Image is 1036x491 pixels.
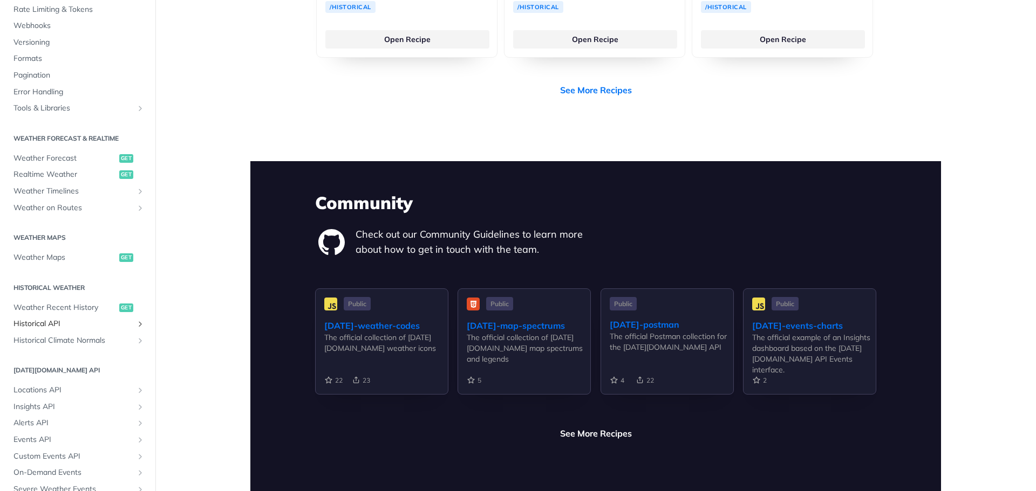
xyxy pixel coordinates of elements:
[513,30,677,49] a: Open Recipe
[136,403,145,411] button: Show subpages for Insights API
[119,303,133,312] span: get
[315,288,448,412] a: Public [DATE]-weather-codes The official collection of [DATE][DOMAIN_NAME] weather icons
[13,87,145,98] span: Error Handling
[13,467,133,478] span: On-Demand Events
[560,84,632,96] a: See More Recipes
[772,297,799,310] span: Public
[458,288,591,412] a: Public [DATE]-map-spectrums The official collection of [DATE][DOMAIN_NAME] map spectrums and legends
[344,297,371,310] span: Public
[136,468,145,477] button: Show subpages for On-Demand Events
[8,100,147,116] a: Tools & LibrariesShow subpages for Tools & Libraries
[136,386,145,395] button: Show subpages for Locations API
[119,170,133,179] span: get
[8,134,147,143] h2: Weather Forecast & realtime
[136,204,145,212] button: Show subpages for Weather on Routes
[8,150,147,167] a: Weather Forecastget
[13,103,133,114] span: Tools & Libraries
[8,18,147,34] a: Webhooks
[13,37,145,48] span: Versioning
[8,34,147,51] a: Versioning
[13,319,133,329] span: Historical API
[8,399,147,415] a: Insights APIShow subpages for Insights API
[136,419,145,427] button: Show subpages for Alerts API
[136,104,145,113] button: Show subpages for Tools & Libraries
[136,435,145,444] button: Show subpages for Events API
[8,84,147,100] a: Error Handling
[13,169,117,180] span: Realtime Weather
[13,153,117,164] span: Weather Forecast
[13,451,133,462] span: Custom Events API
[8,365,147,375] h2: [DATE][DOMAIN_NAME] API
[13,434,133,445] span: Events API
[8,2,147,18] a: Rate Limiting & Tokens
[13,402,133,412] span: Insights API
[8,51,147,67] a: Formats
[8,448,147,465] a: Custom Events APIShow subpages for Custom Events API
[13,335,133,346] span: Historical Climate Normals
[136,320,145,328] button: Show subpages for Historical API
[8,233,147,243] h2: Weather Maps
[13,70,145,81] span: Pagination
[8,382,147,398] a: Locations APIShow subpages for Locations API
[136,452,145,461] button: Show subpages for Custom Events API
[13,418,133,428] span: Alerts API
[13,4,145,15] span: Rate Limiting & Tokens
[13,53,145,64] span: Formats
[119,253,133,262] span: get
[8,333,147,349] a: Historical Climate NormalsShow subpages for Historical Climate Normals
[324,319,448,332] div: [DATE]-weather-codes
[701,30,865,49] a: Open Recipe
[325,1,376,13] a: /Historical
[13,302,117,313] span: Weather Recent History
[601,288,734,412] a: Public [DATE]-postman The official Postman collection for the [DATE][DOMAIN_NAME] API
[610,331,733,352] div: The official Postman collection for the [DATE][DOMAIN_NAME] API
[701,1,751,13] a: /Historical
[315,191,876,215] h3: Community
[13,252,117,263] span: Weather Maps
[13,186,133,197] span: Weather Timelines
[743,288,876,412] a: Public [DATE]-events-charts The official example of an Insights dashboard based on the [DATE][DOM...
[8,167,147,183] a: Realtime Weatherget
[752,319,876,332] div: [DATE]-events-charts
[119,154,133,163] span: get
[8,250,147,266] a: Weather Mapsget
[136,336,145,345] button: Show subpages for Historical Climate Normals
[467,332,590,364] div: The official collection of [DATE][DOMAIN_NAME] map spectrums and legends
[13,203,133,213] span: Weather on Routes
[356,227,596,257] p: Check out our Community Guidelines to learn more about how to get in touch with the team.
[8,316,147,332] a: Historical APIShow subpages for Historical API
[467,319,590,332] div: [DATE]-map-spectrums
[8,465,147,481] a: On-Demand EventsShow subpages for On-Demand Events
[8,283,147,293] h2: Historical Weather
[8,183,147,199] a: Weather TimelinesShow subpages for Weather Timelines
[610,297,637,310] span: Public
[8,67,147,84] a: Pagination
[610,318,733,331] div: [DATE]-postman
[513,1,563,13] a: /Historical
[8,415,147,431] a: Alerts APIShow subpages for Alerts API
[560,427,632,440] a: See More Recipes
[8,200,147,216] a: Weather on RoutesShow subpages for Weather on Routes
[752,332,876,375] div: The official example of an Insights dashboard based on the [DATE][DOMAIN_NAME] API Events interface.
[13,20,145,31] span: Webhooks
[324,332,448,354] div: The official collection of [DATE][DOMAIN_NAME] weather icons
[325,30,489,49] a: Open Recipe
[8,300,147,316] a: Weather Recent Historyget
[13,385,133,396] span: Locations API
[8,432,147,448] a: Events APIShow subpages for Events API
[136,187,145,196] button: Show subpages for Weather Timelines
[486,297,513,310] span: Public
